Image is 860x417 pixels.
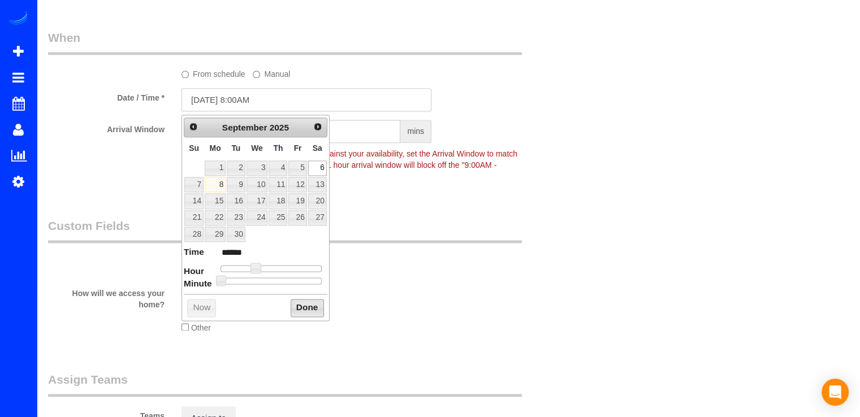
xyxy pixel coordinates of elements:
a: 12 [288,177,306,192]
span: Sunday [189,144,199,153]
a: 20 [308,193,327,208]
a: 13 [308,177,327,192]
a: 25 [269,210,287,225]
span: September [222,123,267,132]
a: Next [310,119,326,135]
button: Done [291,299,324,317]
label: Arrival Window [40,120,173,135]
span: Thursday [273,144,283,153]
a: 3 [247,160,268,176]
span: To make this booking count against your availability, set the Arrival Window to match a spot on y... [181,149,517,181]
span: mins [400,120,431,143]
a: 5 [288,160,306,176]
a: 16 [227,193,245,208]
button: Now [187,299,216,317]
span: 2025 [270,123,289,132]
a: 6 [308,160,327,176]
img: Automaid Logo [7,11,29,27]
a: 14 [184,193,204,208]
span: Friday [294,144,302,153]
dt: Time [184,246,204,260]
a: Prev [185,119,201,135]
input: Manual [253,71,260,78]
a: 4 [269,160,287,176]
span: Tuesday [231,144,240,153]
a: 28 [184,227,204,242]
a: 22 [205,210,226,225]
span: Other [191,323,211,332]
legend: When [48,29,522,55]
span: Next [313,122,322,131]
a: 8 [205,177,226,192]
dt: Minute [184,277,212,292]
input: MM/DD/YYYY HH:MM [181,88,431,111]
a: 11 [269,177,287,192]
div: Open Intercom Messenger [822,379,849,406]
span: Monday [210,144,221,153]
a: 29 [205,227,226,242]
a: 2 [227,160,245,176]
a: 17 [247,193,268,208]
input: From schedule [181,71,189,78]
a: 18 [269,193,287,208]
legend: Custom Fields [48,218,522,243]
label: Date / Time * [40,88,173,103]
label: How will we access your home? [40,284,173,310]
legend: Assign Teams [48,371,522,397]
label: Manual [253,64,290,80]
a: 15 [205,193,226,208]
a: 9 [227,177,245,192]
a: 10 [247,177,268,192]
label: From schedule [181,64,245,80]
a: 27 [308,210,327,225]
a: 7 [184,177,204,192]
span: Saturday [313,144,322,153]
span: Wednesday [251,144,263,153]
a: 24 [247,210,268,225]
a: 1 [205,160,226,176]
a: 26 [288,210,306,225]
a: 30 [227,227,245,242]
a: 23 [227,210,245,225]
span: Prev [189,122,198,131]
a: 19 [288,193,306,208]
a: 21 [184,210,204,225]
dt: Hour [184,265,204,279]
